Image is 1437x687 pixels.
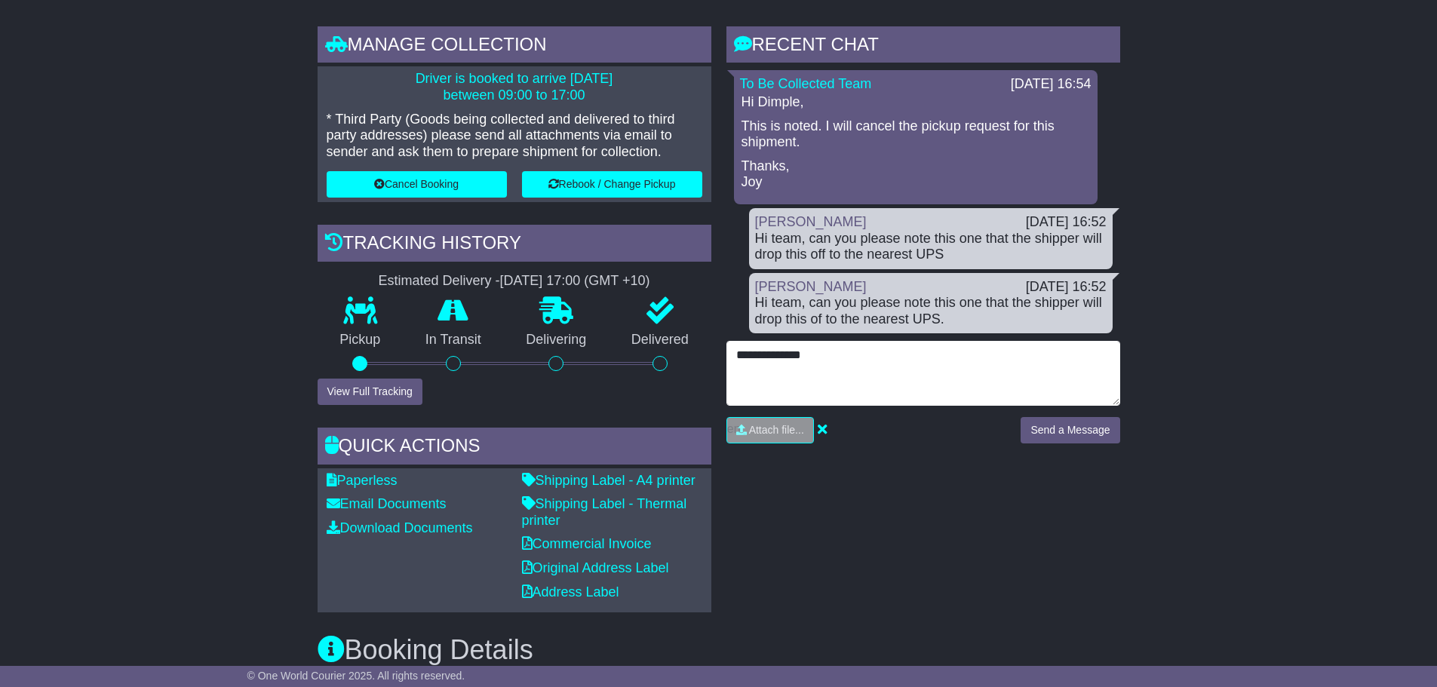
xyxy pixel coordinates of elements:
div: [DATE] 17:00 (GMT +10) [500,273,650,290]
p: Driver is booked to arrive [DATE] between 09:00 to 17:00 [327,71,702,103]
p: Pickup [318,332,404,348]
a: Original Address Label [522,560,669,575]
p: Hi Dimple, [742,94,1090,111]
h3: Booking Details [318,635,1120,665]
div: Tracking history [318,225,711,265]
div: [DATE] 16:52 [1026,279,1107,296]
a: [PERSON_NAME] [755,279,867,294]
a: Shipping Label - Thermal printer [522,496,687,528]
button: View Full Tracking [318,379,422,405]
a: Email Documents [327,496,447,511]
div: Hi team, can you please note this one that the shipper will drop this off to the nearest UPS [755,231,1107,263]
button: Rebook / Change Pickup [522,171,702,198]
button: Send a Message [1021,417,1119,443]
p: Delivered [609,332,711,348]
a: Shipping Label - A4 printer [522,473,695,488]
p: Delivering [504,332,609,348]
div: [DATE] 16:52 [1026,214,1107,231]
div: Hi team, can you please note this one that the shipper will drop this of to the nearest UPS. [755,295,1107,327]
div: RECENT CHAT [726,26,1120,67]
p: This is noted. I will cancel the pickup request for this shipment. [742,118,1090,151]
p: * Third Party (Goods being collected and delivered to third party addresses) please send all atta... [327,112,702,161]
a: Paperless [327,473,398,488]
p: Thanks, Joy [742,158,1090,191]
div: Quick Actions [318,428,711,468]
div: [DATE] 16:54 [1011,76,1092,93]
button: Cancel Booking [327,171,507,198]
a: To Be Collected Team [740,76,872,91]
div: Manage collection [318,26,711,67]
p: In Transit [403,332,504,348]
a: Download Documents [327,520,473,535]
span: © One World Courier 2025. All rights reserved. [247,670,465,682]
div: Estimated Delivery - [318,273,711,290]
a: Address Label [522,584,619,600]
a: Commercial Invoice [522,536,652,551]
a: [PERSON_NAME] [755,214,867,229]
